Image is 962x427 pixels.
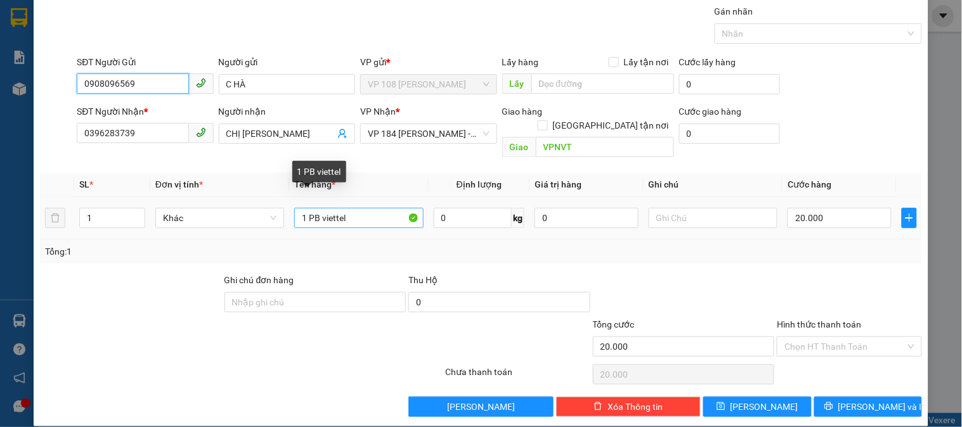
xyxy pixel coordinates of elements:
label: Gán nhãn [715,6,753,16]
span: plus [902,213,916,223]
span: VP 184 Nguyễn Văn Trỗi - HCM [368,124,489,143]
label: Cước lấy hàng [679,57,736,67]
span: [PERSON_NAME] [447,400,515,414]
span: Lấy tận nơi [619,55,674,69]
input: Ghi Chú [649,208,777,228]
span: printer [824,402,833,412]
span: [PERSON_NAME] [731,400,798,414]
label: Cước giao hàng [679,106,742,117]
span: Định lượng [457,179,502,189]
span: Khác [163,208,276,227]
span: delete [594,402,602,412]
span: SL [79,179,89,189]
input: Cước giao hàng [679,124,781,144]
input: Cước lấy hàng [679,74,781,94]
input: VD: Bàn, Ghế [294,208,423,228]
label: Hình thức thanh toán [777,319,861,329]
div: VP gửi [360,55,497,69]
span: Thu Hộ [408,275,438,285]
input: Dọc đường [536,137,674,157]
div: SĐT Người Nhận [77,105,213,118]
label: Ghi chú đơn hàng [224,275,294,285]
span: [GEOGRAPHIC_DATA] tận nơi [548,118,674,132]
span: kg [512,208,524,228]
span: phone [196,78,206,88]
button: delete [45,208,65,228]
div: Chưa thanh toán [444,365,591,387]
span: Lấy [502,73,531,94]
span: Đơn vị tính [155,179,203,189]
th: Ghi chú [644,172,783,197]
span: user-add [337,129,348,139]
span: VP Nhận [360,106,396,117]
span: VP 108 Lê Hồng Phong - Vũng Tàu [368,75,489,94]
span: Giao hàng [502,106,543,117]
div: SĐT Người Gửi [77,55,213,69]
div: Người nhận [219,105,355,118]
input: Ghi chú đơn hàng [224,292,406,312]
span: phone [196,127,206,137]
span: Tổng cước [593,319,635,329]
button: deleteXóa Thông tin [556,397,701,417]
div: 1 PB viettel [292,161,346,182]
span: Giá trị hàng [535,179,582,189]
input: Dọc đường [531,73,674,94]
input: 0 [535,208,639,228]
button: printer[PERSON_NAME] và In [814,397,922,417]
div: Tổng: 1 [45,245,372,258]
button: save[PERSON_NAME] [703,397,811,417]
span: Xóa Thông tin [608,400,663,414]
span: Giao [502,137,536,157]
span: Lấy hàng [502,57,539,67]
span: Cước hàng [788,179,831,189]
div: Người gửi [219,55,355,69]
span: [PERSON_NAME] và In [838,400,927,414]
span: save [717,402,725,412]
button: plus [902,208,917,228]
button: [PERSON_NAME] [408,397,553,417]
